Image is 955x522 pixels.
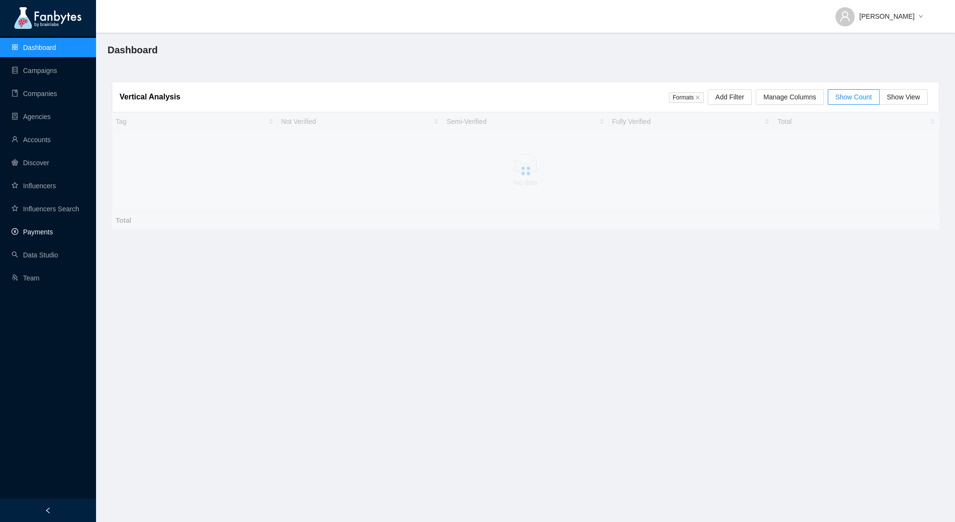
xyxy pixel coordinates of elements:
[12,274,39,282] a: usergroup-addTeam
[12,44,56,51] a: appstoreDashboard
[12,251,58,259] a: searchData Studio
[859,11,915,22] span: [PERSON_NAME]
[45,507,51,514] span: left
[828,5,931,20] button: [PERSON_NAME]down
[12,136,51,144] a: userAccounts
[919,14,923,20] span: down
[839,11,851,22] span: user
[763,92,816,102] span: Manage Columns
[12,159,49,167] a: radar-chartDiscover
[12,182,56,190] a: starInfluencers
[12,113,51,121] a: containerAgencies
[12,205,79,213] a: starInfluencers Search
[120,91,181,103] article: Vertical Analysis
[756,89,824,105] button: Manage Columns
[12,67,57,74] a: databaseCampaigns
[669,92,704,103] span: Formats
[695,95,700,100] span: close
[715,92,744,102] span: Add Filter
[108,42,157,58] span: Dashboard
[12,228,53,236] a: pay-circlePayments
[12,90,57,97] a: bookCompanies
[835,93,872,101] span: Show Count
[887,93,920,101] span: Show View
[708,89,752,105] button: Add Filter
